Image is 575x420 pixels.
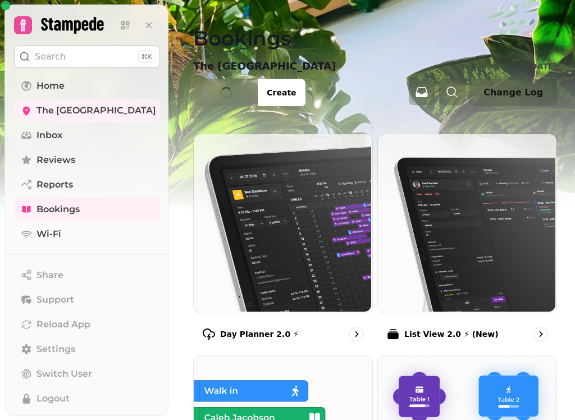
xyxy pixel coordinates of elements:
[36,203,80,216] span: Bookings
[36,268,63,282] span: Share
[14,264,160,286] button: Share
[14,75,160,97] a: Home
[193,58,336,74] p: The [GEOGRAPHIC_DATA]
[14,313,160,336] button: Reload App
[14,174,160,196] a: Reports
[14,363,160,385] button: Switch User
[36,104,156,117] span: The [GEOGRAPHIC_DATA]
[36,178,73,191] span: Reports
[193,133,371,312] img: Day Planner 2.0 ⚡
[267,89,296,97] span: Create
[14,124,160,147] a: Inbox
[469,79,557,106] button: Change Log
[220,328,299,340] p: Day Planner 2.0 ⚡
[36,367,92,381] span: Switch User
[14,198,160,221] a: Bookings
[527,61,557,72] p: [DATE]
[14,223,160,245] a: Wi-Fi
[36,129,62,142] span: Inbox
[36,318,90,331] span: Reload App
[36,227,61,241] span: Wi-Fi
[14,289,160,311] button: Support
[14,149,160,171] a: Reviews
[35,50,66,63] p: Search
[36,79,65,93] span: Home
[483,88,543,97] span: Change Log
[404,328,499,340] p: List View 2.0 ⚡ (New)
[14,338,160,360] a: Settings
[36,392,70,405] span: Logout
[14,45,160,68] button: Search⌘K
[377,134,557,350] a: List View 2.0 ⚡ (New)List View 2.0 ⚡ (New)
[138,51,155,63] div: ⌘K
[351,328,362,340] svg: go to
[14,99,160,122] a: The [GEOGRAPHIC_DATA]
[258,79,305,106] button: Create
[36,293,74,307] span: Support
[535,328,546,340] svg: go to
[14,387,160,410] button: Logout
[36,343,75,356] span: Settings
[36,153,75,167] span: Reviews
[193,134,373,350] a: Day Planner 2.0 ⚡Day Planner 2.0 ⚡
[377,133,555,312] img: List View 2.0 ⚡ (New)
